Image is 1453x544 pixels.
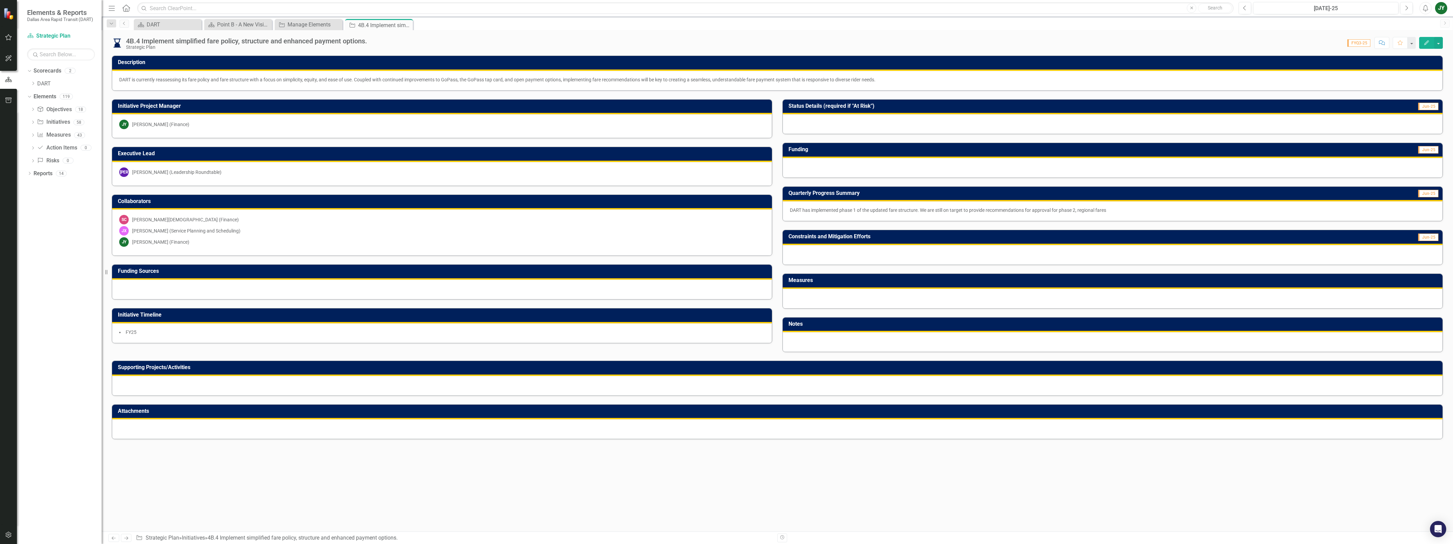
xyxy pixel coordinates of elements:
span: FY25 [126,329,136,335]
a: Manage Elements [276,20,341,29]
h3: Quarterly Progress Summary [788,190,1291,196]
img: ClearPoint Strategy [3,8,15,20]
a: Strategic Plan [27,32,95,40]
div: 14 [56,170,67,176]
div: 4B.4 Implement simplified fare policy, structure and enhanced payment options. [208,535,398,541]
a: Action Items [37,144,77,152]
div: [PERSON_NAME] (Service Planning and Scheduling) [132,227,240,234]
div: Manage Elements [288,20,341,29]
button: JY [1435,2,1447,14]
h3: Executive Lead [118,150,768,157]
a: Reports [34,170,52,178]
div: JY [119,237,129,247]
div: Open Intercom Messenger [1430,521,1446,537]
a: Strategic Plan [146,535,179,541]
span: Jun-25 [1418,146,1438,154]
h3: Status Details (required if "At Risk") [788,103,1311,109]
a: Measures [37,131,70,139]
h3: Description [118,59,1439,65]
div: 18 [75,106,86,112]
span: Search [1208,5,1222,11]
div: JY [119,120,129,129]
input: Search ClearPoint... [137,2,1234,14]
div: DART [147,20,200,29]
div: 0 [63,158,73,164]
div: DART is currently reassessing its fare policy and fare structure with a focus on simplicity, equi... [119,76,1435,83]
div: [DATE]-25 [1256,4,1396,13]
div: [PERSON_NAME] [119,167,129,177]
div: [PERSON_NAME] (Finance) [132,239,189,245]
div: Strategic Plan [126,45,367,50]
div: Point B - A New Vision for Mobility in [GEOGRAPHIC_DATA][US_STATE] [217,20,270,29]
div: [PERSON_NAME] (Finance) [132,121,189,128]
a: Point B - A New Vision for Mobility in [GEOGRAPHIC_DATA][US_STATE] [206,20,270,29]
div: » » [136,534,772,542]
span: Jun-25 [1418,103,1438,110]
div: SC [119,215,129,224]
div: 58 [73,119,84,125]
button: [DATE]-25 [1253,2,1398,14]
h3: Initiative Timeline [118,312,768,318]
a: Initiatives [182,535,205,541]
h3: Funding Sources [118,268,768,274]
span: Jun-25 [1418,234,1438,241]
input: Search Below... [27,48,95,60]
div: 2 [65,68,76,74]
h3: Attachments [118,408,1439,414]
a: DART [37,80,102,88]
small: Dallas Area Rapid Transit (DART) [27,17,93,22]
a: Risks [37,157,59,165]
span: Elements & Reports [27,8,93,17]
a: Objectives [37,106,71,114]
img: In Progress [112,38,123,48]
div: JX [119,226,129,236]
a: DART [135,20,200,29]
p: DART has implemented phase 1 of the updated fare structure. We are still on target to provide rec... [790,207,1435,214]
a: Initiatives [37,118,70,126]
div: 43 [74,132,85,138]
h3: Notes [788,321,1439,327]
button: Search [1198,3,1232,13]
h3: Funding [788,146,1103,153]
a: Elements [34,93,56,101]
div: 119 [60,94,73,99]
div: [PERSON_NAME] (Leadership Roundtable) [132,169,222,176]
h3: Initiative Project Manager [118,103,768,109]
h3: Supporting Projects/Activities [118,364,1439,370]
a: Scorecards [34,67,61,75]
div: 0 [81,145,91,151]
span: Jun-25 [1418,190,1438,197]
div: [PERSON_NAME][DEMOGRAPHIC_DATA] (Finance) [132,216,239,223]
div: 4B.4 Implement simplified fare policy, structure and enhanced payment options. [358,21,411,29]
h3: Measures [788,277,1439,283]
div: 4B.4 Implement simplified fare policy, structure and enhanced payment options. [126,37,367,45]
h3: Constraints and Mitigation Efforts [788,234,1306,240]
span: FYQ3-25 [1347,39,1370,47]
h3: Collaborators [118,198,768,204]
